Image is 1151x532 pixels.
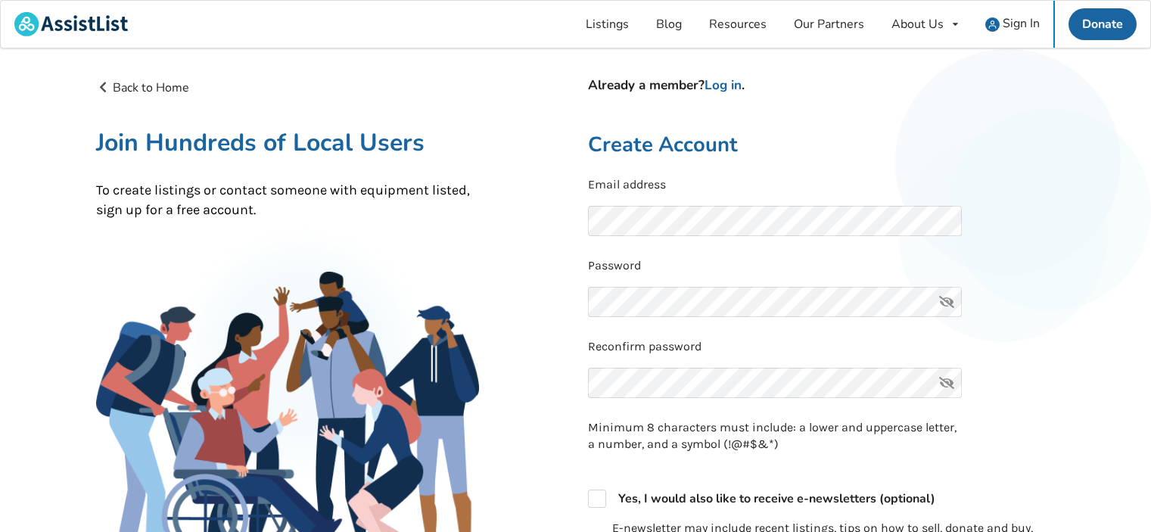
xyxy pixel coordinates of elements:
a: Back to Home [96,79,190,96]
a: Log in [705,76,742,94]
h2: Create Account [588,132,1056,158]
p: Email address [588,176,1056,194]
img: user icon [985,17,1000,32]
p: Password [588,257,1056,275]
span: Sign In [1003,15,1040,32]
div: About Us [891,18,944,30]
a: Our Partners [780,1,878,48]
strong: Yes, I would also like to receive e-newsletters (optional) [618,490,935,507]
a: Donate [1069,8,1137,40]
p: Reconfirm password [588,338,1056,356]
a: Listings [572,1,642,48]
p: Minimum 8 characters must include: a lower and uppercase letter, a number, and a symbol (!@#$&*) [588,419,962,454]
h4: Already a member? . [588,77,1056,94]
a: Blog [642,1,695,48]
p: To create listings or contact someone with equipment listed, sign up for a free account. [96,181,480,219]
a: user icon Sign In [972,1,1053,48]
img: assistlist-logo [14,12,128,36]
a: Resources [695,1,780,48]
h1: Join Hundreds of Local Users [96,127,480,158]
